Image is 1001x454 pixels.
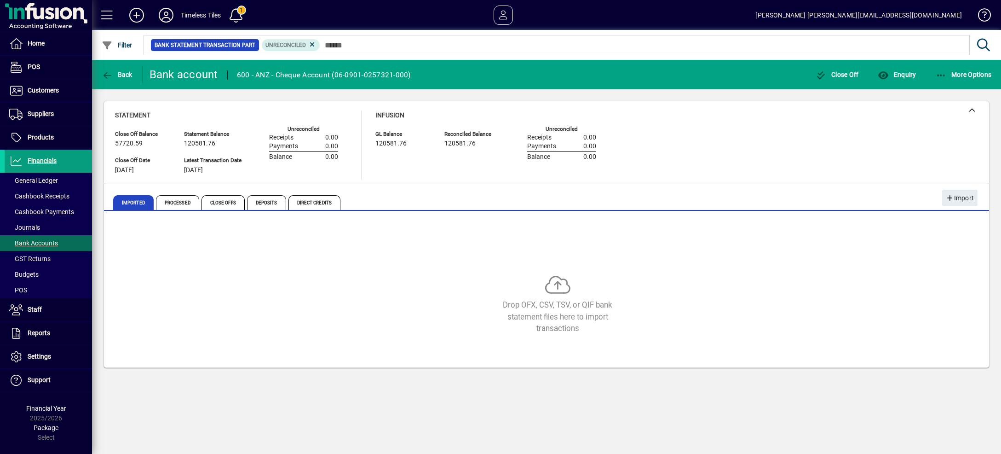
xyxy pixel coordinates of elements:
[102,41,132,49] span: Filter
[150,67,218,82] div: Bank account
[546,126,578,132] label: Unreconciled
[5,188,92,204] a: Cashbook Receipts
[237,68,411,82] div: 600 - ANZ - Cheque Account (06-0901-0257321-000)
[9,255,51,262] span: GST Returns
[5,126,92,149] a: Products
[28,63,40,70] span: POS
[971,2,989,32] a: Knowledge Base
[9,224,40,231] span: Journals
[5,173,92,188] a: General Ledger
[99,37,135,53] button: Filter
[115,140,143,147] span: 57720.59
[9,177,58,184] span: General Ledger
[5,267,92,282] a: Budgets
[92,66,143,83] app-page-header-button: Back
[156,195,199,210] span: Processed
[9,271,39,278] span: Budgets
[816,71,859,78] span: Close Off
[325,153,338,161] span: 0.00
[184,167,203,174] span: [DATE]
[122,7,151,23] button: Add
[28,134,54,141] span: Products
[942,190,978,206] button: Import
[28,353,51,360] span: Settings
[5,32,92,55] a: Home
[489,299,627,334] div: Drop OFX, CSV, TSV, or QIF bank statement files here to import transactions
[34,424,58,431] span: Package
[813,66,861,83] button: Close Off
[288,195,340,210] span: Direct Credits
[933,66,994,83] button: More Options
[527,143,556,150] span: Payments
[5,235,92,251] a: Bank Accounts
[181,8,221,23] div: Timeless Tiles
[583,134,596,141] span: 0.00
[5,282,92,298] a: POS
[444,140,476,147] span: 120581.76
[5,204,92,220] a: Cashbook Payments
[115,131,170,137] span: Close Off Balance
[325,134,338,141] span: 0.00
[99,66,135,83] button: Back
[269,153,292,161] span: Balance
[755,8,962,23] div: [PERSON_NAME] [PERSON_NAME][EMAIL_ADDRESS][DOMAIN_NAME]
[527,134,552,141] span: Receipts
[878,71,916,78] span: Enquiry
[936,71,992,78] span: More Options
[262,39,320,51] mat-chip: Reconciliation Status: Unreconciled
[5,103,92,126] a: Suppliers
[184,157,242,163] span: Latest Transaction Date
[9,192,69,200] span: Cashbook Receipts
[113,195,154,210] span: Imported
[151,7,181,23] button: Profile
[265,42,306,48] span: Unreconciled
[9,208,74,215] span: Cashbook Payments
[527,153,550,161] span: Balance
[9,239,58,247] span: Bank Accounts
[946,191,974,206] span: Import
[5,298,92,321] a: Staff
[28,329,50,337] span: Reports
[5,220,92,235] a: Journals
[269,134,293,141] span: Receipts
[28,87,59,94] span: Customers
[325,143,338,150] span: 0.00
[28,110,54,117] span: Suppliers
[5,345,92,368] a: Settings
[288,126,320,132] label: Unreconciled
[28,40,45,47] span: Home
[102,71,132,78] span: Back
[5,369,92,392] a: Support
[26,405,66,412] span: Financial Year
[375,140,407,147] span: 120581.76
[269,143,298,150] span: Payments
[375,131,431,137] span: GL Balance
[5,251,92,267] a: GST Returns
[583,153,596,161] span: 0.00
[5,322,92,345] a: Reports
[583,143,596,150] span: 0.00
[9,286,27,294] span: POS
[155,41,255,50] span: Bank Statement Transaction Part
[184,131,242,137] span: Statement Balance
[5,79,92,102] a: Customers
[28,157,57,164] span: Financials
[115,167,134,174] span: [DATE]
[28,306,42,313] span: Staff
[201,195,245,210] span: Close Offs
[875,66,918,83] button: Enquiry
[444,131,500,137] span: Reconciled Balance
[5,56,92,79] a: POS
[28,376,51,384] span: Support
[184,140,215,147] span: 120581.76
[115,157,170,163] span: Close Off Date
[247,195,286,210] span: Deposits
